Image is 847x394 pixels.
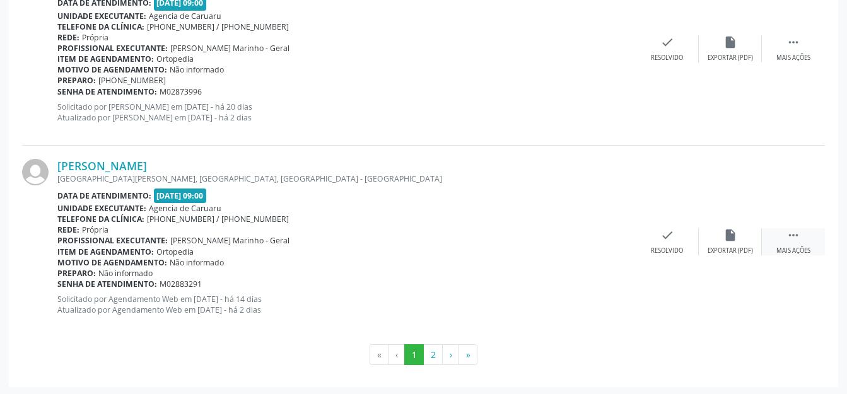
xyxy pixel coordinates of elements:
[57,203,146,214] b: Unidade executante:
[170,64,224,75] span: Não informado
[786,228,800,242] i: 
[776,54,810,62] div: Mais ações
[57,21,144,32] b: Telefone da clínica:
[149,203,221,214] span: Agencia de Caruaru
[57,279,157,289] b: Senha de atendimento:
[459,344,477,366] button: Go to last page
[57,173,636,184] div: [GEOGRAPHIC_DATA][PERSON_NAME], [GEOGRAPHIC_DATA], [GEOGRAPHIC_DATA] - [GEOGRAPHIC_DATA]
[723,228,737,242] i: insert_drive_file
[57,75,96,86] b: Preparo:
[57,224,79,235] b: Rede:
[154,188,207,203] span: [DATE] 09:00
[57,32,79,43] b: Rede:
[57,294,636,315] p: Solicitado por Agendamento Web em [DATE] - há 14 dias Atualizado por Agendamento Web em [DATE] - ...
[442,344,459,366] button: Go to next page
[156,246,194,257] span: Ortopedia
[708,54,753,62] div: Exportar (PDF)
[57,43,168,54] b: Profissional executante:
[57,11,146,21] b: Unidade executante:
[149,11,221,21] span: Agencia de Caruaru
[57,257,167,268] b: Motivo de agendamento:
[708,246,753,255] div: Exportar (PDF)
[22,159,49,185] img: img
[57,54,154,64] b: Item de agendamento:
[651,54,683,62] div: Resolvido
[57,246,154,257] b: Item de agendamento:
[651,246,683,255] div: Resolvido
[57,268,96,279] b: Preparo:
[57,101,636,123] p: Solicitado por [PERSON_NAME] em [DATE] - há 20 dias Atualizado por [PERSON_NAME] em [DATE] - há 2...
[82,32,108,43] span: Própria
[156,54,194,64] span: Ortopedia
[57,64,167,75] b: Motivo de agendamento:
[660,35,674,49] i: check
[57,159,147,173] a: [PERSON_NAME]
[423,344,443,366] button: Go to page 2
[170,235,289,246] span: [PERSON_NAME] Marinho - Geral
[147,214,289,224] span: [PHONE_NUMBER] / [PHONE_NUMBER]
[786,35,800,49] i: 
[57,235,168,246] b: Profissional executante:
[98,268,153,279] span: Não informado
[98,75,166,86] span: [PHONE_NUMBER]
[160,279,202,289] span: M02883291
[170,257,224,268] span: Não informado
[22,344,825,366] ul: Pagination
[160,86,202,97] span: M02873996
[147,21,289,32] span: [PHONE_NUMBER] / [PHONE_NUMBER]
[723,35,737,49] i: insert_drive_file
[82,224,108,235] span: Própria
[660,228,674,242] i: check
[776,246,810,255] div: Mais ações
[170,43,289,54] span: [PERSON_NAME] Marinho - Geral
[404,344,424,366] button: Go to page 1
[57,86,157,97] b: Senha de atendimento:
[57,214,144,224] b: Telefone da clínica:
[57,190,151,201] b: Data de atendimento:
